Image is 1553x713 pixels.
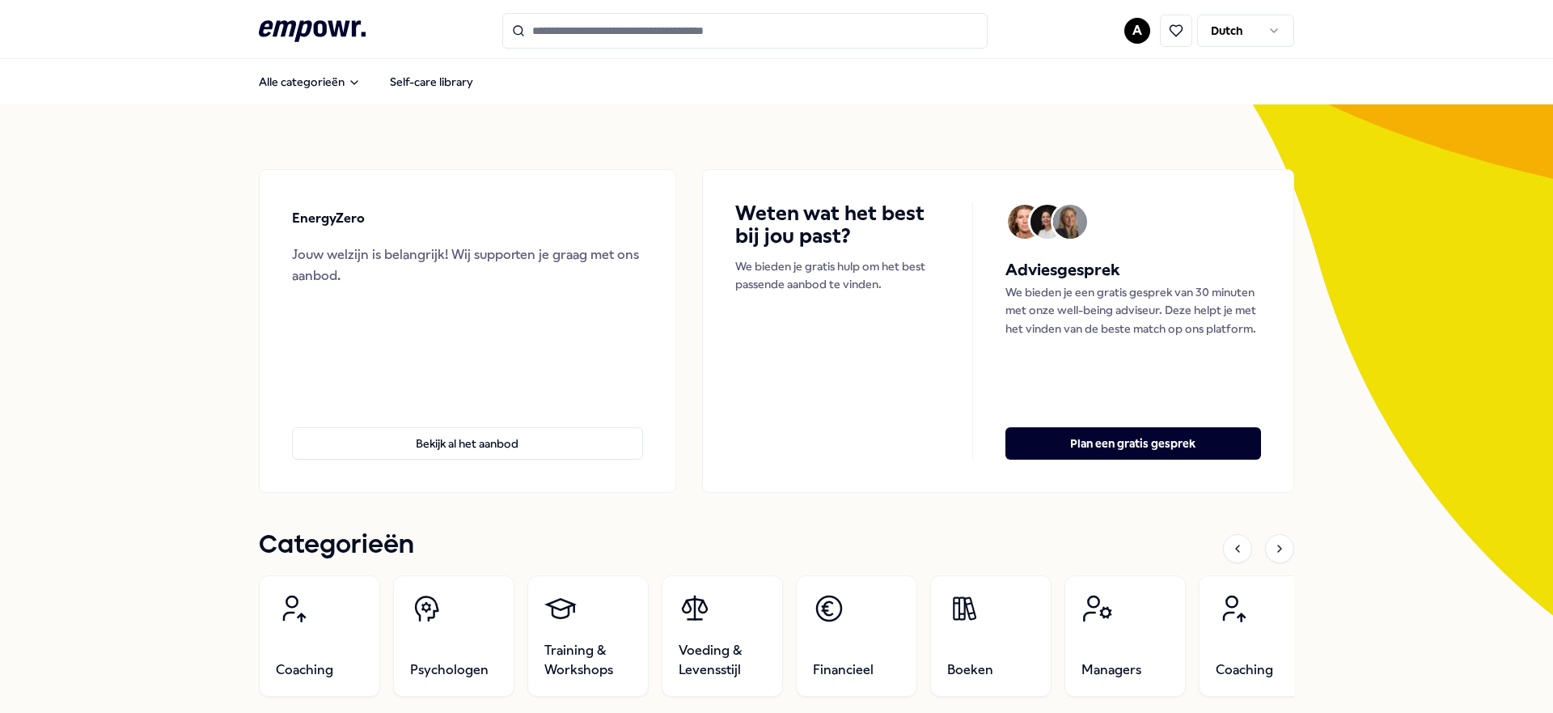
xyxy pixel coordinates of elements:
[1216,660,1273,680] span: Coaching
[1005,257,1261,283] h5: Adviesgesprek
[246,66,486,98] nav: Main
[259,525,414,566] h1: Categorieën
[679,641,766,680] span: Voeding & Levensstijl
[527,575,649,697] a: Training & Workshops
[1053,205,1087,239] img: Avatar
[393,575,514,697] a: Psychologen
[947,660,993,680] span: Boeken
[1081,660,1141,680] span: Managers
[1064,575,1186,697] a: Managers
[259,575,380,697] a: Coaching
[292,244,643,286] div: Jouw welzijn is belangrijk! Wij supporten je graag met ons aanbod.
[813,660,874,680] span: Financieel
[735,257,940,294] p: We bieden je gratis hulp om het best passende aanbod te vinden.
[1124,18,1150,44] button: A
[292,427,643,460] button: Bekijk al het aanbod
[1005,283,1261,337] p: We bieden je een gratis gesprek van 30 minuten met onze well-being adviseur. Deze helpt je met he...
[735,202,940,248] h4: Weten wat het best bij jou past?
[502,13,988,49] input: Search for products, categories or subcategories
[1005,427,1261,460] button: Plan een gratis gesprek
[292,208,365,229] p: EnergyZero
[930,575,1052,697] a: Boeken
[377,66,486,98] a: Self-care library
[1008,205,1042,239] img: Avatar
[410,660,489,680] span: Psychologen
[796,575,917,697] a: Financieel
[276,660,333,680] span: Coaching
[662,575,783,697] a: Voeding & Levensstijl
[1199,575,1320,697] a: Coaching
[246,66,374,98] button: Alle categorieën
[1030,205,1064,239] img: Avatar
[544,641,632,680] span: Training & Workshops
[292,401,643,460] a: Bekijk al het aanbod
